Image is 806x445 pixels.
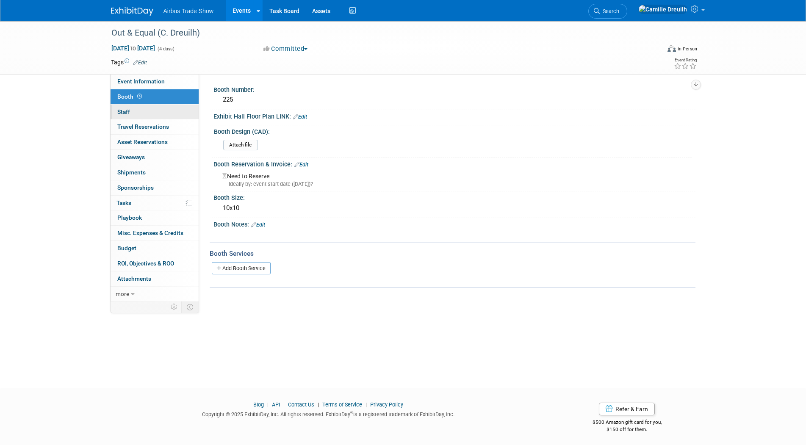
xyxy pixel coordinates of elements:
div: Booth Design (CAD): [214,125,692,136]
span: Booth [117,93,144,100]
img: Format-Inperson.png [668,45,676,52]
a: Tasks [111,196,199,210]
span: Airbus Trade Show [163,8,213,14]
div: Booth Notes: [213,218,695,229]
td: Personalize Event Tab Strip [167,301,182,312]
a: Attachments [111,271,199,286]
span: Asset Reservations [117,138,168,145]
span: | [281,401,287,408]
img: ExhibitDay [111,7,153,16]
a: Playbook [111,210,199,225]
span: | [316,401,321,408]
div: Booth Reservation & Invoice: [213,158,695,169]
span: Attachments [117,275,151,282]
a: Edit [294,162,308,168]
div: In-Person [677,46,697,52]
div: 225 [220,93,689,106]
a: Sponsorships [111,180,199,195]
span: Booth not reserved yet [136,93,144,100]
span: Sponsorships [117,184,154,191]
div: Exhibit Hall Floor Plan LINK: [213,110,695,121]
a: Add Booth Service [212,262,271,274]
a: Edit [133,60,147,66]
sup: ® [350,410,353,415]
div: 10x10 [220,202,689,215]
img: Camille Dreuilh [638,5,687,14]
a: Contact Us [288,401,314,408]
button: Committed [260,44,311,53]
a: Travel Reservations [111,119,199,134]
a: ROI, Objectives & ROO [111,256,199,271]
a: Giveaways [111,150,199,165]
a: Edit [251,222,265,228]
span: (4 days) [157,46,174,52]
span: Event Information [117,78,165,85]
a: Event Information [111,74,199,89]
span: more [116,290,129,297]
a: Privacy Policy [370,401,403,408]
td: Toggle Event Tabs [181,301,199,312]
span: | [265,401,271,408]
div: Out & Equal (C. Dreuilh) [108,25,648,41]
a: Refer & Earn [599,403,655,415]
div: Booth Number: [213,83,695,94]
div: Need to Reserve [220,170,689,188]
a: more [111,287,199,301]
span: Travel Reservations [117,123,169,130]
div: Ideally by: event start date ([DATE])? [222,180,689,188]
span: Tasks [116,199,131,206]
div: $150 off for them. [559,426,695,433]
span: Search [600,8,619,14]
span: Giveaways [117,154,145,160]
div: Copyright © 2025 ExhibitDay, Inc. All rights reserved. ExhibitDay is a registered trademark of Ex... [111,409,546,418]
span: Misc. Expenses & Credits [117,229,183,236]
a: Staff [111,105,199,119]
a: Terms of Service [322,401,362,408]
div: Booth Size: [213,191,695,202]
td: Tags [111,58,147,66]
span: Playbook [117,214,142,221]
span: to [129,45,137,52]
a: Booth [111,89,199,104]
a: Budget [111,241,199,256]
div: Booth Services [210,249,695,258]
div: Event Rating [674,58,697,62]
div: $500 Amazon gift card for you, [559,413,695,433]
span: [DATE] [DATE] [111,44,155,52]
a: API [272,401,280,408]
span: ROI, Objectives & ROO [117,260,174,267]
a: Blog [253,401,264,408]
span: Shipments [117,169,146,176]
span: Staff [117,108,130,115]
a: Shipments [111,165,199,180]
span: Budget [117,245,136,252]
div: Event Format [610,44,698,57]
a: Search [588,4,627,19]
a: Asset Reservations [111,135,199,149]
a: Edit [293,114,307,120]
span: | [363,401,369,408]
a: Misc. Expenses & Credits [111,226,199,240]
